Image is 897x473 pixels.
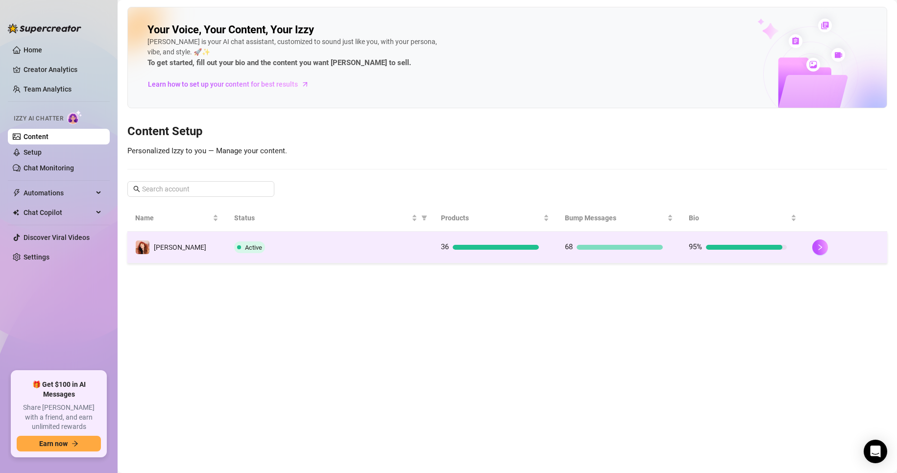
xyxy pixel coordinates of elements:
[817,244,824,251] span: right
[147,58,411,67] strong: To get started, fill out your bio and the content you want [PERSON_NAME] to sell.
[127,205,226,232] th: Name
[24,234,90,241] a: Discover Viral Videos
[147,23,314,37] h2: Your Voice, Your Content, Your Izzy
[557,205,681,232] th: Bump Messages
[441,242,449,251] span: 36
[441,213,541,223] span: Products
[812,239,828,255] button: right
[24,133,48,141] a: Content
[234,213,409,223] span: Status
[13,209,19,216] img: Chat Copilot
[689,242,702,251] span: 95%
[24,148,42,156] a: Setup
[24,205,93,220] span: Chat Copilot
[136,240,149,254] img: Audrey
[127,124,887,140] h3: Content Setup
[245,244,262,251] span: Active
[135,213,211,223] span: Name
[17,436,101,451] button: Earn nowarrow-right
[689,213,789,223] span: Bio
[419,211,429,225] span: filter
[24,62,102,77] a: Creator Analytics
[24,185,93,201] span: Automations
[681,205,805,232] th: Bio
[300,79,310,89] span: arrow-right
[39,440,68,448] span: Earn now
[127,146,287,155] span: Personalized Izzy to you — Manage your content.
[8,24,81,33] img: logo-BBDzfeDw.svg
[24,253,49,261] a: Settings
[433,205,557,232] th: Products
[154,243,206,251] span: [PERSON_NAME]
[24,85,72,93] a: Team Analytics
[24,164,74,172] a: Chat Monitoring
[565,242,573,251] span: 68
[14,114,63,123] span: Izzy AI Chatter
[67,110,82,124] img: AI Chatter
[17,403,101,432] span: Share [PERSON_NAME] with a friend, and earn unlimited rewards
[13,189,21,197] span: thunderbolt
[24,46,42,54] a: Home
[864,440,887,463] div: Open Intercom Messenger
[421,215,427,221] span: filter
[133,186,140,192] span: search
[565,213,665,223] span: Bump Messages
[17,380,101,399] span: 🎁 Get $100 in AI Messages
[142,184,261,194] input: Search account
[148,79,298,90] span: Learn how to set up your content for best results
[735,8,887,108] img: ai-chatter-content-library-cLFOSyPT.png
[147,76,316,92] a: Learn how to set up your content for best results
[147,37,441,69] div: [PERSON_NAME] is your AI chat assistant, customized to sound just like you, with your persona, vi...
[72,440,78,447] span: arrow-right
[226,205,433,232] th: Status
